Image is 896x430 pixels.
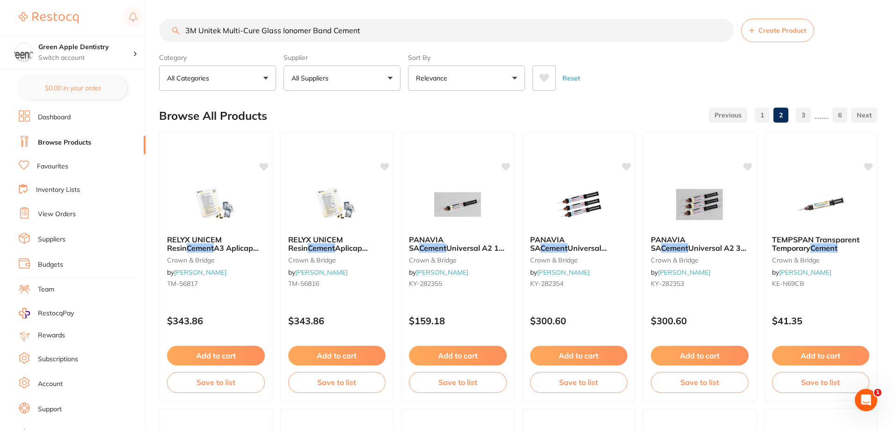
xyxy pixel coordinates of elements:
b: PANAVIA SA Cement Universal Translucent 3 Syr 8g Mix acces [530,235,628,253]
small: crown & bridge [409,256,507,264]
a: Subscriptions [38,355,78,364]
em: Cement [810,243,838,253]
em: Cement [308,243,335,253]
button: Add to cart [167,346,265,365]
label: Supplier [284,53,401,62]
span: PANAVIA SA [530,235,565,253]
span: PANAVIA SA [651,235,685,253]
span: Create Product [758,27,806,34]
img: PANAVIA SA Cement Universal A2 1 Syringe 8g 20 Mix Tips [427,181,488,228]
img: RestocqPay [19,308,30,319]
a: [PERSON_NAME] [537,268,590,277]
iframe: Intercom live chat [855,389,877,411]
label: Sort By [408,53,525,62]
b: PANAVIA SA Cement Universal A2 3 Syr 8g 40 Mix acces [651,235,749,253]
button: Save to list [772,372,870,393]
span: 1 [874,389,881,396]
button: $0.00 in your order [19,77,127,99]
em: Cement [419,243,446,253]
a: 1 [755,106,770,124]
em: Cement [187,243,214,253]
p: Switch account [38,53,133,63]
span: by [530,268,590,277]
button: Save to list [288,372,386,393]
button: Save to list [530,372,628,393]
span: Universal A2 1 Syringe 8g 20 Mix Tips [409,243,504,261]
span: Aplicap Translucent Box of 50 [288,243,368,261]
img: RELYX UNICEM Resin Cement A3 Aplicap Box of 50 [185,181,246,228]
span: RELYX UNICEM Resin [167,235,222,253]
span: TM-56817 [167,279,198,288]
p: All Categories [167,73,213,83]
a: Account [38,379,63,389]
span: by [167,268,226,277]
button: Create Product [741,19,814,42]
img: Green Apple Dentistry [15,43,33,62]
button: Relevance [408,66,525,91]
button: Save to list [167,372,265,393]
a: 2 [773,106,788,124]
img: RELYX UNICEM Resin Cement Aplicap Translucent Box of 50 [306,181,367,228]
a: 6 [832,106,847,124]
img: PANAVIA SA Cement Universal A2 3 Syr 8g 40 Mix acces [669,181,730,228]
span: by [288,268,348,277]
a: Favourites [37,162,68,171]
span: KY-282353 [651,279,684,288]
a: Browse Products [38,138,91,147]
button: All Suppliers [284,66,401,91]
a: [PERSON_NAME] [295,268,348,277]
button: Reset [560,66,583,91]
img: TEMPSPAN Transparent Temporary Cement [790,181,851,228]
small: crown & bridge [651,256,749,264]
button: All Categories [159,66,276,91]
a: Team [38,285,54,294]
b: RELYX UNICEM Resin Cement A3 Aplicap Box of 50 [167,235,265,253]
a: RestocqPay [19,308,74,319]
button: Add to cart [409,346,507,365]
button: Save to list [651,372,749,393]
button: Add to cart [772,346,870,365]
button: Add to cart [288,346,386,365]
small: crown & bridge [772,256,870,264]
span: RELYX UNICEM Resin [288,235,343,253]
p: ...... [815,110,829,121]
h4: Green Apple Dentistry [38,43,133,52]
span: by [409,268,468,277]
span: RestocqPay [38,309,74,318]
p: $343.86 [167,315,265,326]
input: Search Products [159,19,734,42]
a: Dashboard [38,113,71,122]
a: Restocq Logo [19,7,79,29]
a: [PERSON_NAME] [416,268,468,277]
a: [PERSON_NAME] [174,268,226,277]
p: All Suppliers [291,73,332,83]
a: Support [38,405,62,414]
span: TEMPSPAN Transparent Temporary [772,235,860,253]
b: TEMPSPAN Transparent Temporary Cement [772,235,870,253]
em: Cement [540,243,568,253]
img: PANAVIA SA Cement Universal Translucent 3 Syr 8g Mix acces [548,181,609,228]
a: [PERSON_NAME] [658,268,710,277]
p: $343.86 [288,315,386,326]
a: Inventory Lists [36,185,80,195]
a: 3 [796,106,811,124]
span: Universal A2 3 Syr 8g 40 Mix acces [651,243,746,261]
a: Suppliers [38,235,66,244]
span: TM-56816 [288,279,319,288]
p: $300.60 [651,315,749,326]
span: A3 Aplicap Box of 50 [167,243,259,261]
span: PANAVIA SA [409,235,444,253]
span: by [651,268,710,277]
a: Rewards [38,331,65,340]
a: Budgets [38,260,63,270]
span: KY-282354 [530,279,563,288]
p: $41.35 [772,315,870,326]
button: Add to cart [530,346,628,365]
span: by [772,268,831,277]
label: Category [159,53,276,62]
span: KY-282355 [409,279,442,288]
small: crown & bridge [530,256,628,264]
p: $300.60 [530,315,628,326]
button: Add to cart [651,346,749,365]
small: crown & bridge [167,256,265,264]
